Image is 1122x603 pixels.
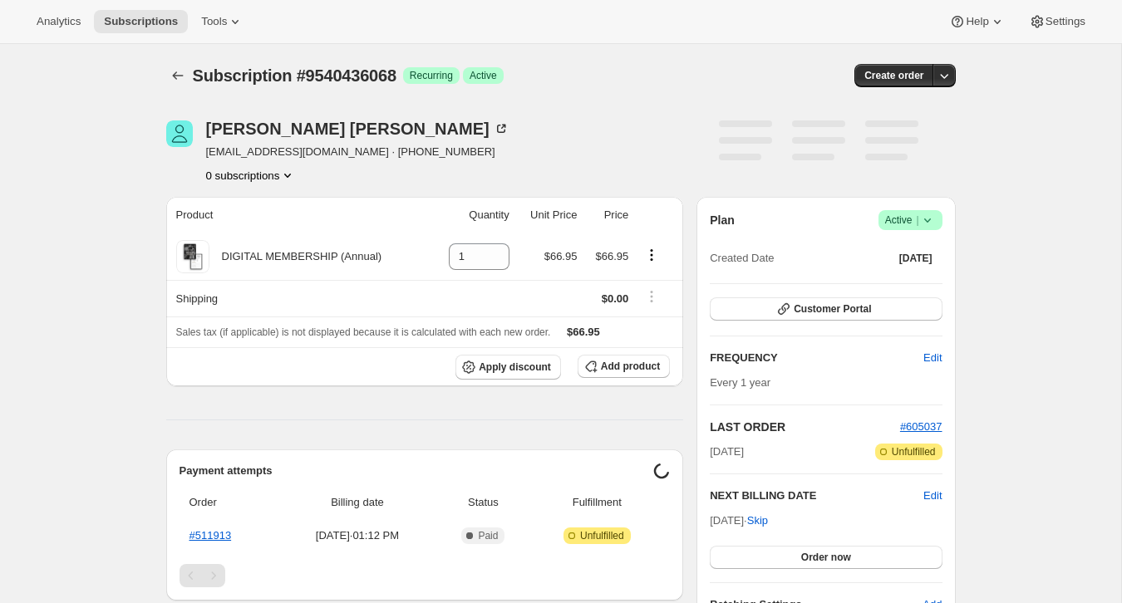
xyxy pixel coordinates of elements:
th: Unit Price [514,197,583,233]
button: Add product [578,355,670,378]
span: $66.95 [596,250,629,262]
nav: Pagination [180,564,671,587]
span: Unfulfilled [580,529,624,542]
button: Analytics [27,10,91,33]
span: Created Date [710,250,774,267]
button: Product actions [638,246,665,264]
span: Add product [601,360,660,373]
span: Analytics [37,15,81,28]
button: Edit [923,488,942,504]
span: $0.00 [602,292,629,305]
span: Edit [923,350,942,366]
span: Status [442,494,524,511]
button: Product actions [206,167,297,184]
button: Apply discount [455,355,561,380]
button: Subscriptions [166,64,189,87]
span: Unfulfilled [892,445,936,458]
span: [EMAIL_ADDRESS][DOMAIN_NAME] · [PHONE_NUMBER] [206,144,509,160]
th: Price [582,197,633,233]
span: [DATE] [710,444,744,460]
span: [DATE] [899,252,933,265]
span: Every 1 year [710,376,770,389]
button: Shipping actions [638,287,665,306]
span: Paid [478,529,498,542]
a: #511913 [189,529,232,542]
span: Order now [801,551,851,564]
h2: FREQUENCY [710,350,923,366]
th: Quantity [430,197,514,233]
span: Fulfillment [534,494,660,511]
h2: NEXT BILLING DATE [710,488,923,504]
span: $66.95 [567,326,600,338]
span: Apply discount [479,360,551,374]
button: Settings [1019,10,1095,33]
th: Shipping [166,280,431,316]
span: Skip [747,512,768,529]
button: Subscriptions [94,10,188,33]
button: Create order [854,64,933,87]
span: Customer Portal [794,302,871,316]
button: [DATE] [889,247,942,270]
span: Help [966,15,988,28]
th: Order [180,484,278,521]
span: Active [470,69,497,82]
h2: Payment attempts [180,463,654,479]
button: Edit [913,345,952,371]
span: Settings [1046,15,1085,28]
button: Skip [737,507,778,534]
span: [DATE] · 01:12 PM [282,527,432,544]
button: #605037 [900,419,942,435]
span: Marc Steinhebel [166,120,193,147]
span: Billing date [282,494,432,511]
h2: LAST ORDER [710,419,900,435]
span: Subscriptions [104,15,178,28]
span: $66.95 [544,250,578,262]
a: #605037 [900,420,942,433]
span: Recurring [410,69,453,82]
span: | [916,213,918,227]
th: Product [166,197,431,233]
button: Order now [710,546,942,569]
button: Help [939,10,1015,33]
div: [PERSON_NAME] [PERSON_NAME] [206,120,509,137]
span: Active [885,212,936,228]
span: [DATE] · [710,514,768,527]
span: Create order [864,69,923,82]
span: Subscription #9540436068 [193,66,396,85]
span: Tools [201,15,227,28]
button: Customer Portal [710,297,942,321]
span: Sales tax (if applicable) is not displayed because it is calculated with each new order. [176,326,551,338]
h2: Plan [710,212,735,228]
button: Tools [191,10,253,33]
div: DIGITAL MEMBERSHIP (Annual) [209,248,382,265]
